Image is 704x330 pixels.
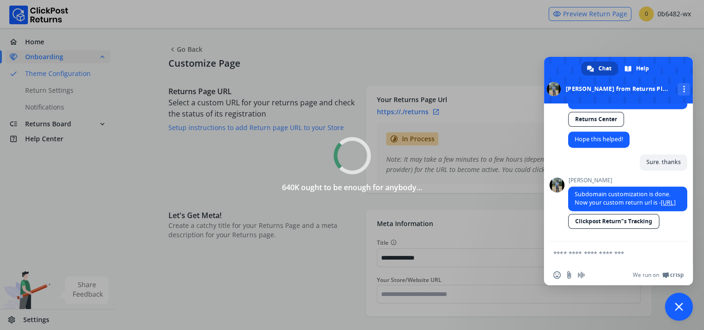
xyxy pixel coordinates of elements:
[577,271,585,279] span: Audio message
[553,271,561,279] span: Insert an emoji
[568,112,624,127] a: Returns Center
[646,158,681,166] span: Sure. thanks
[670,271,684,279] span: Crisp
[677,83,690,96] div: More channels
[665,293,693,321] div: Close chat
[598,62,611,76] span: Chat
[633,271,684,279] a: We run onCrisp
[619,62,656,76] div: Help
[575,135,623,143] span: Hope this helped!
[575,190,676,206] span: Subdomain customization is done. Now your custom return url is -
[568,177,687,184] span: [PERSON_NAME]
[211,182,493,193] p: 640K ought to be enough for anybody...
[565,271,573,279] span: Send a file
[661,199,676,206] a: [URL]
[581,62,618,76] div: Chat
[633,271,659,279] span: We run on
[568,214,659,229] a: Clickpost Return"s Tracking
[636,62,649,76] span: Help
[553,249,663,258] textarea: Compose your message...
